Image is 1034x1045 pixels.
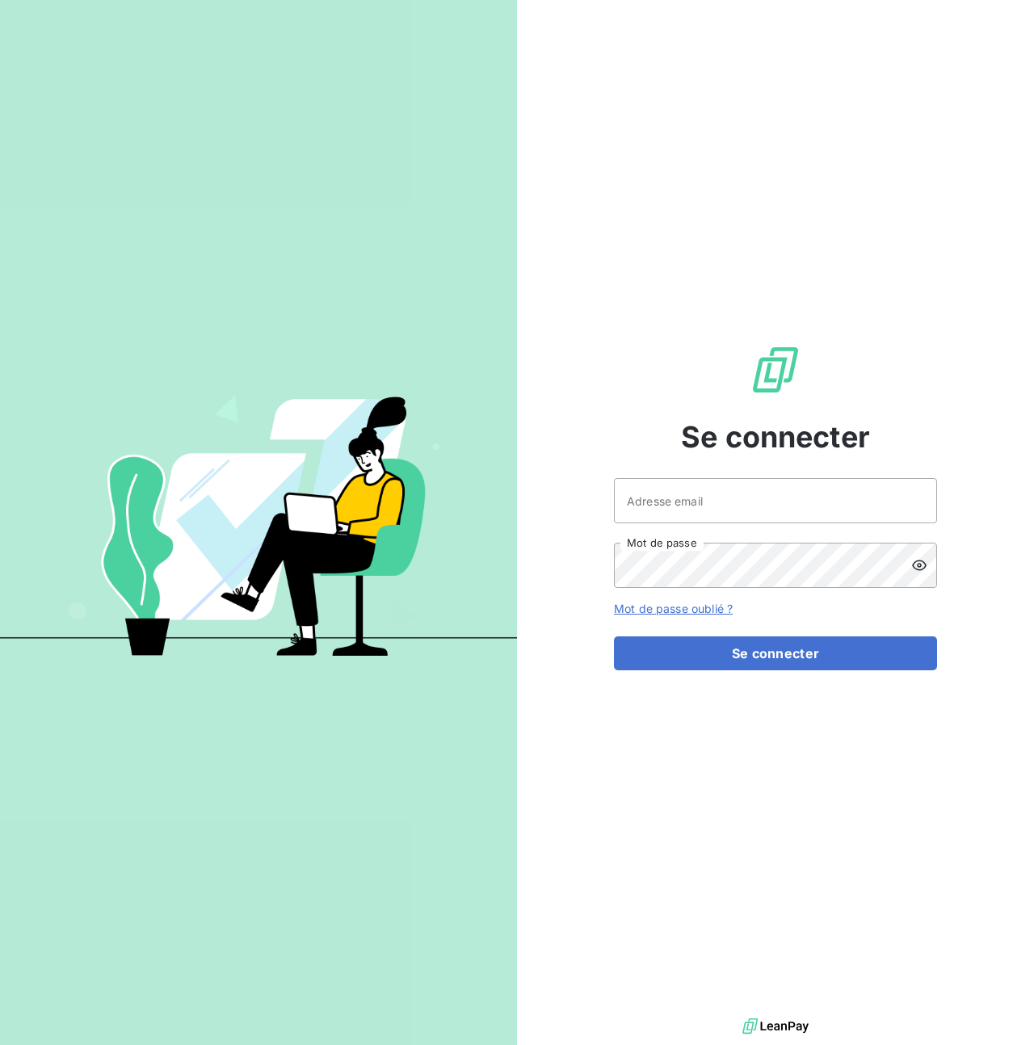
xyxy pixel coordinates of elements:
input: placeholder [614,478,937,523]
img: logo [742,1014,809,1039]
span: Se connecter [681,415,870,459]
button: Se connecter [614,636,937,670]
a: Mot de passe oublié ? [614,602,733,615]
img: Logo LeanPay [750,344,801,396]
